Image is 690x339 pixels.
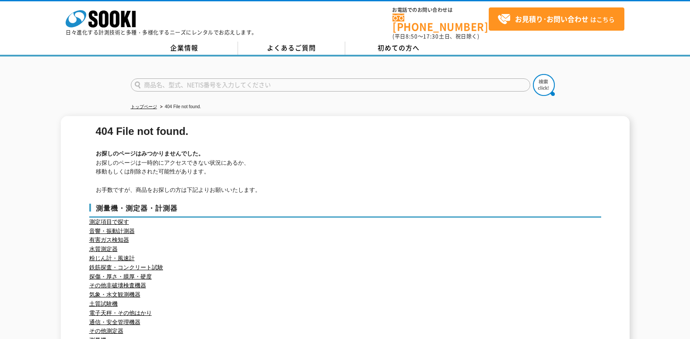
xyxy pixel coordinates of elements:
a: 鉄筋探査・コンクリート試験 [89,264,163,271]
a: 通信・安全管理機器 [89,319,140,325]
a: その他非破壊検査機器 [89,282,146,289]
span: はこちら [497,13,615,26]
a: 企業情報 [131,42,238,55]
a: 土質試験機 [89,300,118,307]
a: トップページ [131,104,157,109]
span: 初めての方へ [378,43,420,53]
a: 探傷・厚さ・膜厚・硬度 [89,273,152,280]
a: 水質測定器 [89,246,118,252]
a: よくあるご質問 [238,42,345,55]
a: 有害ガス検知器 [89,237,129,243]
span: 17:30 [423,32,439,40]
a: 音響・振動計測器 [89,228,135,234]
input: 商品名、型式、NETIS番号を入力してください [131,78,530,92]
p: お探しのページは一時的にアクセスできない状況にあるか、 移動もしくは削除された可能性があります。 お手数ですが、商品をお探しの方は下記よりお願いいたします。 [96,159,597,195]
a: お見積り･お問い合わせはこちら [489,7,624,31]
a: 気象・水文観測機器 [89,291,140,298]
h1: 404 File not found. [96,127,597,136]
strong: お見積り･お問い合わせ [515,14,588,24]
h3: 測量機・測定器・計測器 [89,204,601,218]
a: 粉じん計・風速計 [89,255,135,261]
a: [PHONE_NUMBER] [392,14,489,32]
h2: お探しのページはみつかりませんでした。 [96,149,597,159]
li: 404 File not found. [158,102,201,112]
a: 測定項目で探す [89,219,129,225]
span: 8:50 [406,32,418,40]
a: 初めての方へ [345,42,452,55]
img: btn_search.png [533,74,555,96]
p: 日々進化する計測技術と多種・多様化するニーズにレンタルでお応えします。 [66,30,257,35]
span: (平日 ～ 土日、祝日除く) [392,32,479,40]
a: その他測定器 [89,328,123,334]
span: お電話でのお問い合わせは [392,7,489,13]
a: 電子天秤・その他はかり [89,310,152,316]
